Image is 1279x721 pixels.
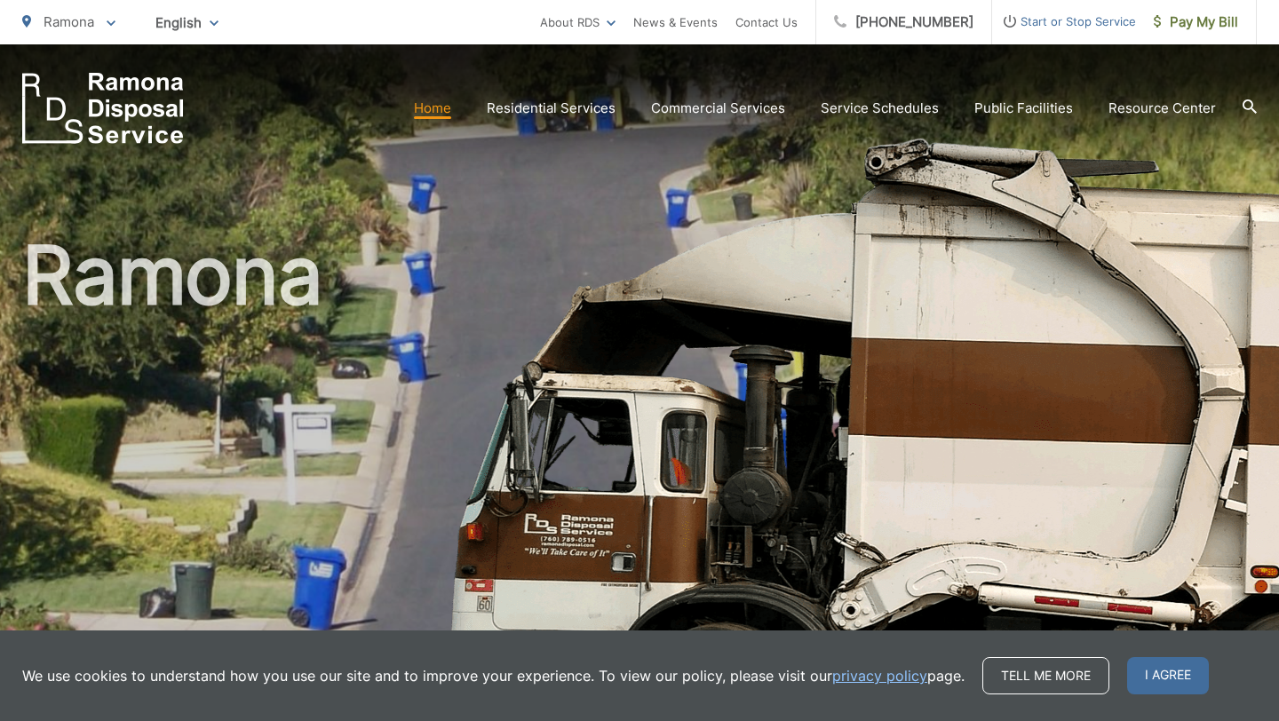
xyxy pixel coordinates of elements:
a: About RDS [540,12,616,33]
span: Pay My Bill [1154,12,1238,33]
a: EDCD logo. Return to the homepage. [22,73,184,144]
a: privacy policy [832,665,927,686]
span: Ramona [44,13,94,30]
span: I agree [1127,657,1209,694]
p: We use cookies to understand how you use our site and to improve your experience. To view our pol... [22,665,965,686]
span: English [142,7,232,38]
a: Public Facilities [974,98,1073,119]
a: Resource Center [1108,98,1216,119]
a: Residential Services [487,98,616,119]
a: Home [414,98,451,119]
a: Commercial Services [651,98,785,119]
a: Contact Us [735,12,798,33]
a: News & Events [633,12,718,33]
a: Service Schedules [821,98,939,119]
a: Tell me more [982,657,1109,694]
